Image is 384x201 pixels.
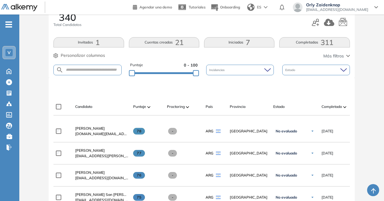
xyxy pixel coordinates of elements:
[206,128,213,134] span: ARG
[75,170,105,175] span: [PERSON_NAME]
[53,37,124,47] button: Invitados1
[206,104,213,109] span: País
[276,195,297,200] span: No evaluado
[168,194,177,201] span: -
[323,53,344,59] span: Más filtros
[216,151,221,155] img: ARG
[306,2,368,7] span: Orly Zaidenknop
[133,104,146,109] span: Puntaje
[168,150,177,157] span: -
[354,172,384,201] div: Widget de chat
[59,12,76,22] span: 340
[61,52,105,59] span: Personalizar columnas
[75,126,128,131] a: [PERSON_NAME]
[147,106,150,108] img: [missing "en.ARROW_ALT" translation]
[75,153,128,159] span: [EMAIL_ADDRESS][PERSON_NAME][DOMAIN_NAME]
[56,66,63,74] img: SEARCH_ALT
[247,4,254,11] img: world
[216,173,221,177] img: ARG
[129,37,199,47] button: Cuentas creadas21
[75,148,105,153] span: [PERSON_NAME]
[53,52,105,59] button: Personalizar columnas
[209,68,226,72] span: Incidencias
[168,172,177,179] span: -
[210,1,240,14] button: Onboarding
[343,106,346,108] img: [missing "en.ARROW_ALT" translation]
[322,173,333,178] span: [DATE]
[133,172,145,179] span: 76
[279,37,350,47] button: Completadas311
[206,173,213,178] span: ARG
[354,172,384,201] iframe: Chat Widget
[75,175,128,181] span: [EMAIL_ADDRESS][DOMAIN_NAME]
[1,4,37,11] img: Logo
[206,65,274,75] div: Incidencias
[186,106,189,108] img: [missing "en.ARROW_ALT" translation]
[75,131,128,137] span: [DOMAIN_NAME][EMAIL_ADDRESS][DOMAIN_NAME]
[133,3,172,10] a: Agendar una demo
[311,151,314,155] img: Ícono de flecha
[276,173,297,178] span: No evaluado
[230,173,268,178] span: [GEOGRAPHIC_DATA]
[206,195,213,200] span: ARG
[257,5,261,10] span: ES
[306,7,368,12] span: [EMAIL_ADDRESS][DOMAIN_NAME]
[206,151,213,156] span: ARG
[168,128,177,135] span: -
[311,129,314,133] img: Ícono de flecha
[322,128,333,134] span: [DATE]
[311,196,314,199] img: Ícono de flecha
[264,6,267,8] img: arrow
[276,151,297,156] span: No evaluado
[139,5,172,9] span: Agendar una demo
[130,62,143,68] span: Puntaje
[167,104,185,109] span: Proctoring
[8,50,11,55] span: V
[204,37,274,47] button: Iniciadas7
[230,104,245,109] span: Provincia
[322,151,333,156] span: [DATE]
[273,104,285,109] span: Estado
[285,68,296,72] span: Estado
[216,129,221,133] img: ARG
[189,5,206,9] span: Tutoriales
[133,150,145,157] span: 77
[323,53,350,59] button: Más filtros
[276,129,297,134] span: No evaluado
[75,170,128,175] a: [PERSON_NAME]
[184,62,198,68] span: 0 - 100
[311,173,314,177] img: Ícono de flecha
[230,195,268,200] span: [GEOGRAPHIC_DATA]
[216,196,221,199] img: ARG
[220,5,240,9] span: Onboarding
[230,128,268,134] span: [GEOGRAPHIC_DATA]
[133,128,145,135] span: 78
[75,148,128,153] a: [PERSON_NAME]
[5,24,12,25] i: -
[322,195,333,200] span: [DATE]
[75,192,143,197] span: [PERSON_NAME] San [PERSON_NAME]
[282,65,350,75] div: Estado
[322,104,342,109] span: Completado
[75,104,92,109] span: Candidato
[75,126,105,131] span: [PERSON_NAME]
[133,194,145,201] span: 75
[75,192,128,197] a: [PERSON_NAME] San [PERSON_NAME]
[230,151,268,156] span: [GEOGRAPHIC_DATA]
[53,22,82,28] span: Total Candidatos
